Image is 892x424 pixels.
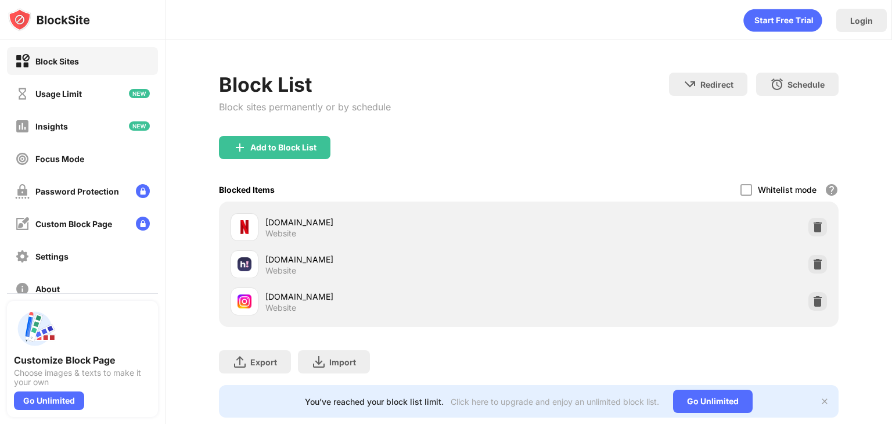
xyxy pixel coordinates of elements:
div: Focus Mode [35,154,84,164]
img: new-icon.svg [129,89,150,98]
img: focus-off.svg [15,152,30,166]
div: Add to Block List [250,143,316,152]
img: customize-block-page-off.svg [15,217,30,231]
div: Choose images & texts to make it your own [14,368,151,387]
img: settings-off.svg [15,249,30,264]
img: password-protection-off.svg [15,184,30,199]
div: Website [265,265,296,276]
div: Customize Block Page [14,354,151,366]
div: Export [250,357,277,367]
div: Redirect [700,80,733,89]
div: Block List [219,73,391,96]
img: lock-menu.svg [136,184,150,198]
div: [DOMAIN_NAME] [265,253,528,265]
img: favicons [238,257,251,271]
img: logo-blocksite.svg [8,8,90,31]
div: Go Unlimited [14,391,84,410]
img: favicons [238,220,251,234]
img: about-off.svg [15,282,30,296]
div: Schedule [787,80,825,89]
div: Import [329,357,356,367]
div: Block sites permanently or by schedule [219,101,391,113]
img: push-custom-page.svg [14,308,56,350]
div: animation [743,9,822,32]
img: time-usage-off.svg [15,87,30,101]
div: You’ve reached your block list limit. [305,397,444,407]
div: [DOMAIN_NAME] [265,290,528,303]
div: Insights [35,121,68,131]
div: Go Unlimited [673,390,753,413]
div: Settings [35,251,69,261]
div: About [35,284,60,294]
div: Blocked Items [219,185,275,195]
img: x-button.svg [820,397,829,406]
img: block-on.svg [15,54,30,69]
div: Click here to upgrade and enjoy an unlimited block list. [451,397,659,407]
img: new-icon.svg [129,121,150,131]
div: Password Protection [35,186,119,196]
div: Website [265,228,296,239]
div: Custom Block Page [35,219,112,229]
div: Usage Limit [35,89,82,99]
div: Website [265,303,296,313]
div: Login [850,16,873,26]
img: insights-off.svg [15,119,30,134]
img: favicons [238,294,251,308]
img: lock-menu.svg [136,217,150,231]
div: [DOMAIN_NAME] [265,216,528,228]
div: Block Sites [35,56,79,66]
div: Whitelist mode [758,185,817,195]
